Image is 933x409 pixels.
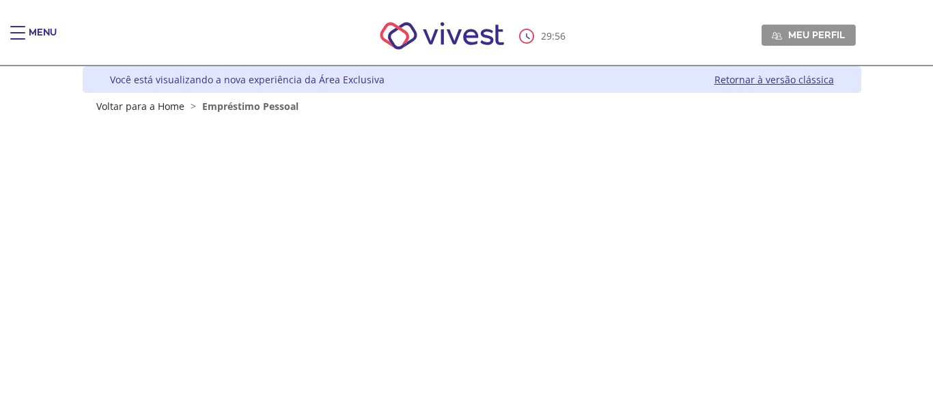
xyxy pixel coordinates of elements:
[110,73,385,86] div: Você está visualizando a nova experiência da Área Exclusiva
[714,73,834,86] a: Retornar à versão clássica
[555,29,566,42] span: 56
[202,100,298,113] span: Empréstimo Pessoal
[541,29,552,42] span: 29
[788,29,845,41] span: Meu perfil
[519,29,568,44] div: :
[187,100,199,113] span: >
[365,7,520,65] img: Vivest
[72,66,861,409] div: Vivest
[96,100,184,113] a: Voltar para a Home
[762,25,856,45] a: Meu perfil
[772,31,782,41] img: Meu perfil
[29,26,57,53] div: Menu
